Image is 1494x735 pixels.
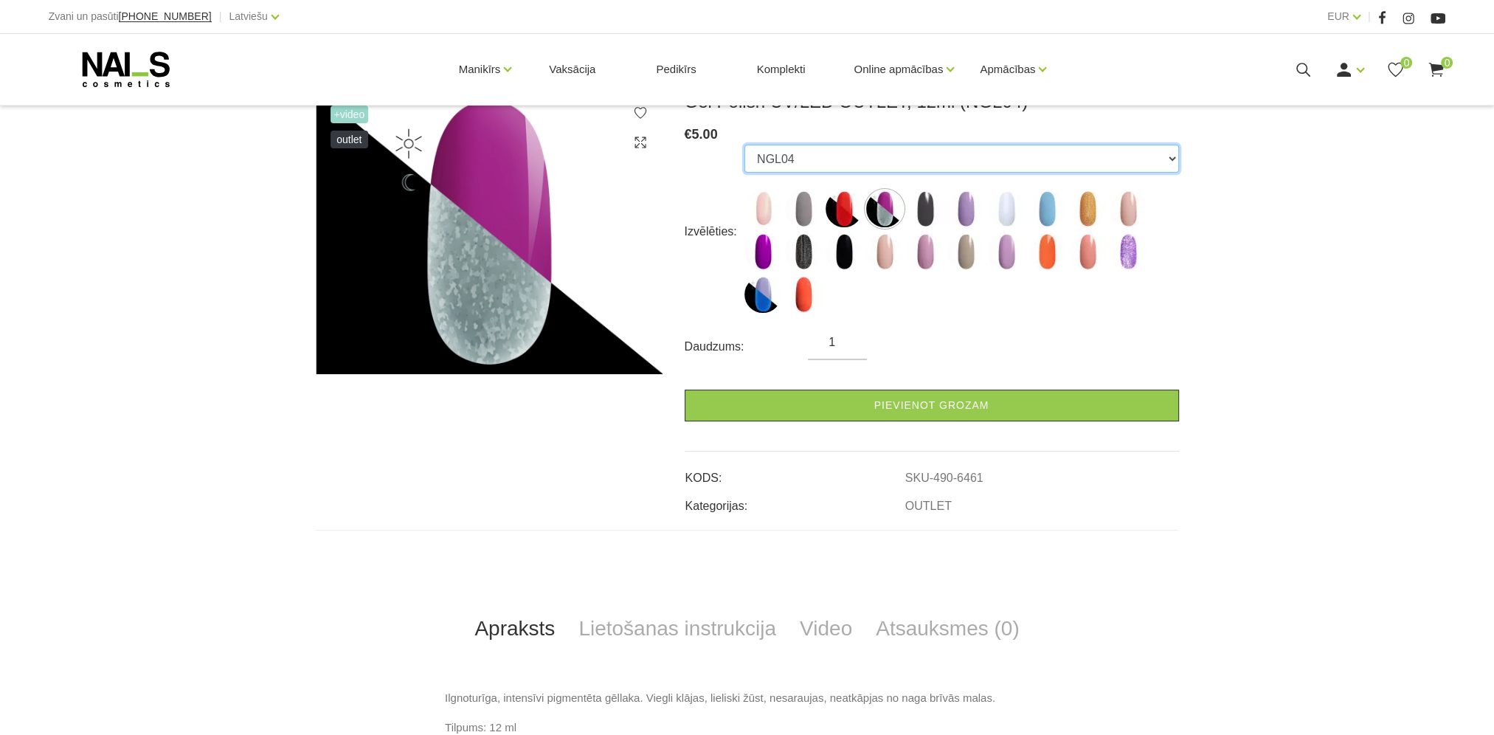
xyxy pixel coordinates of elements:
[229,7,268,25] a: Latviešu
[567,604,788,653] a: Lietošanas instrukcija
[537,34,607,105] a: Vaksācija
[49,7,212,26] div: Zvani un pasūti
[854,40,943,99] a: Online apmācības
[1400,57,1412,69] span: 0
[685,127,692,142] span: €
[988,190,1025,227] img: ...
[1028,233,1065,270] img: ...
[692,127,718,142] span: 5.00
[826,233,862,270] img: ...
[1427,61,1445,79] a: 0
[988,233,1025,270] img: ...
[685,220,744,244] div: Izvēlēties:
[644,34,708,105] a: Pedikīrs
[463,604,567,653] a: Apraksts
[1110,190,1147,227] img: ...
[866,190,903,227] img: ...
[1368,7,1371,26] span: |
[1441,57,1453,69] span: 0
[459,40,501,99] a: Manikīrs
[907,190,944,227] img: ...
[864,604,1031,653] a: Atsauksmes (0)
[785,276,822,313] img: ...
[445,689,1049,707] p: Ilgnoturīga, intensīvi pigmentēta gēllaka. Viegli klājas, lieliski žūst, nesaraujas, neatkāpjas n...
[685,335,809,359] div: Daudzums:
[685,459,905,487] td: KODS:
[119,11,212,22] a: [PHONE_NUMBER]
[1386,61,1405,79] a: 0
[866,233,903,270] img: ...
[331,106,369,123] span: +Video
[1028,190,1065,227] img: ...
[744,233,781,270] img: ...
[788,604,864,653] a: Video
[219,7,222,26] span: |
[785,233,822,270] img: ...
[905,500,952,513] a: OUTLET
[826,190,862,227] img: ...
[1069,233,1106,270] img: ...
[947,233,984,270] img: ...
[907,233,944,270] img: ...
[331,131,369,148] span: OUTLET
[685,487,905,515] td: Kategorijas:
[1069,190,1106,227] img: ...
[947,190,984,227] img: ...
[980,40,1035,99] a: Apmācības
[1327,7,1349,25] a: EUR
[905,472,983,485] a: SKU-490-6461
[744,276,781,313] img: ...
[744,190,781,227] img: ...
[745,34,817,105] a: Komplekti
[119,10,212,22] span: [PHONE_NUMBER]
[1110,233,1147,270] img: ...
[316,91,663,374] img: Gel Polish UV/LED OUTLET, 12ml
[685,390,1179,421] a: Pievienot grozam
[785,190,822,227] img: ...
